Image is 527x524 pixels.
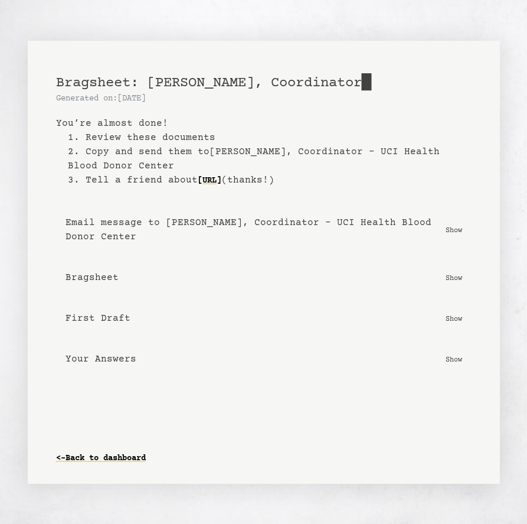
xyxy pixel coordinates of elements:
[56,206,472,254] button: Email message to [PERSON_NAME], Coordinator – UCI Health Blood Donor Center Show
[68,131,472,145] li: 1. Review these documents
[198,171,221,190] a: [URL]
[66,311,130,326] b: First Draft
[56,261,472,295] button: Bragsheet Show
[56,343,472,376] button: Your Answers Show
[446,224,462,236] p: Show
[56,93,472,105] p: Generated on: [DATE]
[446,272,462,284] p: Show
[446,353,462,365] p: Show
[68,145,472,173] li: 2. Copy and send them to [PERSON_NAME], Coordinator – UCI Health Blood Donor Center
[68,173,472,187] li: 3. Tell a friend about (thanks!)
[66,352,136,366] b: Your Answers
[56,449,146,468] a: <-Back to dashboard
[66,216,446,244] b: Email message to [PERSON_NAME], Coordinator – UCI Health Blood Donor Center
[56,116,472,131] b: You’re almost done!
[56,75,372,91] span: Bragsheet: [PERSON_NAME], Coordinator █
[56,302,472,336] button: First Draft Show
[446,313,462,324] p: Show
[66,271,119,285] b: Bragsheet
